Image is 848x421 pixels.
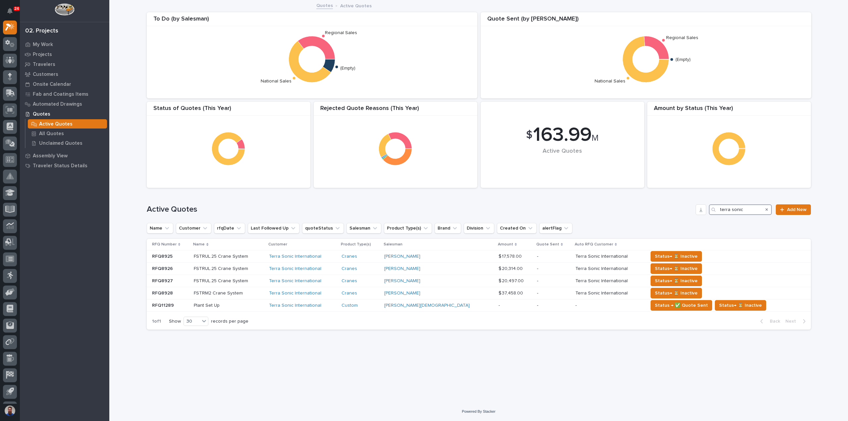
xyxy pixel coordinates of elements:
[499,265,524,272] p: $ 20,314.00
[15,6,19,11] p: 24
[20,59,109,69] a: Travelers
[176,223,211,234] button: Customer
[766,318,780,324] span: Back
[314,105,477,116] div: Rejected Quote Reasons (This Year)
[342,254,357,259] a: Cranes
[651,263,702,274] button: Status→ ⏳ Inactive
[147,16,477,26] div: To Do (by Salesman)
[8,8,17,19] div: Notifications24
[340,2,372,9] p: Active Quotes
[33,163,87,169] p: Traveler Status Details
[26,119,109,129] a: Active Quotes
[269,266,321,272] a: Terra Sonic International
[193,241,205,248] p: Name
[575,241,613,248] p: Auto RFQ Customer
[147,250,811,263] tr: RFQ8925RFQ8925 FSTRUL.25 Crane SystemFSTRUL.25 Crane System Terra Sonic International Cranes [PER...
[499,252,523,259] p: $ 17,578.00
[341,66,356,71] text: (Empty)
[655,301,708,309] span: Status → ✅ Quote Sent
[595,79,625,84] text: National Sales
[575,252,629,259] p: Terra Sonic International
[55,3,74,16] img: Workspace Logo
[537,303,570,308] p: -
[214,223,245,234] button: rfqDate
[194,265,249,272] p: FSTRUL.25 Crane System
[755,318,783,324] button: Back
[498,241,513,248] p: Amount
[20,89,109,99] a: Fab and Coatings Items
[152,277,174,284] p: RFQ8927
[20,151,109,161] a: Assembly View
[342,303,358,308] a: Custom
[533,125,592,145] span: 163.99
[384,266,420,272] a: [PERSON_NAME]
[341,241,371,248] p: Product Type(s)
[384,290,420,296] a: [PERSON_NAME]
[783,318,811,324] button: Next
[499,289,524,296] p: $ 37,458.00
[651,276,702,286] button: Status→ ⏳ Inactive
[655,265,698,273] span: Status→ ⏳ Inactive
[33,81,71,87] p: Onsite Calendar
[384,241,402,248] p: Salesman
[39,140,82,146] p: Unclaimed Quotes
[785,318,800,324] span: Next
[20,109,109,119] a: Quotes
[719,301,762,309] span: Status→ ⏳ Inactive
[20,39,109,49] a: My Work
[492,148,633,169] div: Active Quotes
[302,223,344,234] button: quoteStatus
[462,409,495,413] a: Powered By Stacker
[147,313,166,330] p: 1 of 1
[435,223,461,234] button: Brand
[575,265,629,272] p: Terra Sonic International
[33,62,55,68] p: Travelers
[342,278,357,284] a: Cranes
[776,204,811,215] a: Add New
[499,277,525,284] p: $ 20,497.00
[537,290,570,296] p: -
[211,319,248,324] p: records per page
[3,4,17,18] button: Notifications
[26,138,109,148] a: Unclaimed Quotes
[152,241,177,248] p: RFQ Number
[25,27,58,35] div: 02. Projects
[539,223,572,234] button: alertFlag
[536,241,559,248] p: Quote Sent
[147,223,173,234] button: Name
[20,49,109,59] a: Projects
[316,1,333,9] a: Quotes
[147,299,811,312] tr: RFQ11289RFQ11289 Plant Set UpPlant Set Up Terra Sonic International Custom [PERSON_NAME][DEMOGRAP...
[33,91,88,97] p: Fab and Coatings Items
[647,105,811,116] div: Amount by Status (This Year)
[575,277,629,284] p: Terra Sonic International
[666,35,698,40] text: Regional Sales
[20,69,109,79] a: Customers
[33,72,58,78] p: Customers
[39,131,64,137] p: All Quotes
[33,153,68,159] p: Assembly View
[269,254,321,259] a: Terra Sonic International
[384,254,420,259] a: [PERSON_NAME]
[537,278,570,284] p: -
[184,318,200,325] div: 30
[33,42,53,48] p: My Work
[20,99,109,109] a: Automated Drawings
[655,289,698,297] span: Status→ ⏳ Inactive
[537,254,570,259] p: -
[152,252,174,259] p: RFQ8925
[787,207,807,212] span: Add New
[3,404,17,418] button: users-avatar
[592,134,599,142] span: M
[655,252,698,260] span: Status→ ⏳ Inactive
[709,204,772,215] input: Search
[651,300,712,311] button: Status → ✅ Quote Sent
[342,266,357,272] a: Cranes
[655,277,698,285] span: Status→ ⏳ Inactive
[33,52,52,58] p: Projects
[384,303,470,308] a: [PERSON_NAME][DEMOGRAPHIC_DATA]
[147,105,310,116] div: Status of Quotes (This Year)
[575,301,578,308] p: -
[147,275,811,287] tr: RFQ8927RFQ8927 FSTRUL.25 Crane SystemFSTRUL.25 Crane System Terra Sonic International Cranes [PER...
[526,129,532,141] span: $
